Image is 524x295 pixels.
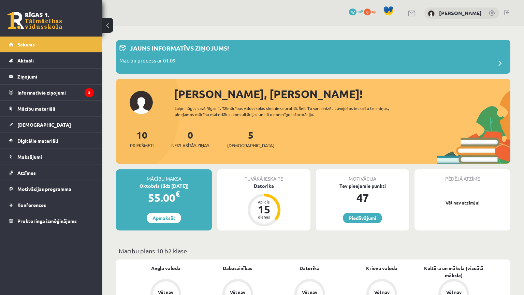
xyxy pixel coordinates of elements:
[223,265,252,272] a: Dabaszinības
[119,43,507,70] a: Jauns informatīvs ziņojums! Mācību process ar 01.09.
[217,182,310,227] a: Datorika Atlicis 15 dienas
[254,204,274,215] div: 15
[9,197,94,213] a: Konferences
[119,246,508,255] p: Mācību plāns 10.b2 klase
[174,86,510,102] div: [PERSON_NAME], [PERSON_NAME]!
[17,202,46,208] span: Konferences
[17,41,35,47] span: Sākums
[418,265,490,279] a: Kultūra un māksla (vizuālā māksla)
[254,200,274,204] div: Atlicis
[300,265,320,272] a: Datorika
[171,129,209,149] a: 0Neizlasītās ziņas
[349,9,363,14] a: 47 mP
[9,69,94,84] a: Ziņojumi
[17,149,94,165] legend: Maksājumi
[9,213,94,229] a: Proktoringa izmēģinājums
[9,53,94,68] a: Aktuāli
[316,189,409,206] div: 47
[428,10,435,17] img: Viktorija Skripko
[414,169,510,182] div: Pēdējā atzīme
[9,117,94,132] a: [DEMOGRAPHIC_DATA]
[9,181,94,197] a: Motivācijas programma
[119,57,177,66] p: Mācību process ar 01.09.
[130,43,229,53] p: Jauns informatīvs ziņojums!
[116,182,212,189] div: Oktobris (līdz [DATE])
[9,165,94,181] a: Atzīmes
[17,69,94,84] legend: Ziņojumi
[171,142,209,149] span: Neizlasītās ziņas
[8,12,62,29] a: Rīgas 1. Tālmācības vidusskola
[17,218,77,224] span: Proktoringa izmēģinājums
[217,169,310,182] div: Tuvākā ieskaite
[316,182,409,189] div: Tev pieejamie punkti
[151,265,180,272] a: Angļu valoda
[358,9,363,14] span: mP
[217,182,310,189] div: Datorika
[85,88,94,97] i: 3
[9,101,94,116] a: Mācību materiāli
[116,189,212,206] div: 55.00
[175,189,180,199] span: €
[418,199,507,206] p: Vēl nav atzīmju!
[372,9,376,14] span: xp
[17,85,94,100] legend: Informatīvie ziņojumi
[364,9,371,15] span: 0
[17,138,58,144] span: Digitālie materiāli
[9,149,94,165] a: Maksājumi
[17,122,71,128] span: [DEMOGRAPHIC_DATA]
[227,129,274,149] a: 5[DEMOGRAPHIC_DATA]
[130,129,154,149] a: 10Priekšmeti
[9,85,94,100] a: Informatīvie ziņojumi3
[17,186,71,192] span: Motivācijas programma
[349,9,356,15] span: 47
[116,169,212,182] div: Mācību maksa
[227,142,274,149] span: [DEMOGRAPHIC_DATA]
[175,105,411,117] div: Laipni lūgts savā Rīgas 1. Tālmācības vidusskolas skolnieka profilā. Šeit Tu vari redzēt tuvojošo...
[364,9,380,14] a: 0 xp
[17,57,34,64] span: Aktuāli
[9,133,94,149] a: Digitālie materiāli
[17,106,55,112] span: Mācību materiāli
[254,215,274,219] div: dienas
[130,142,154,149] span: Priekšmeti
[9,37,94,52] a: Sākums
[316,169,409,182] div: Motivācija
[439,10,482,16] a: [PERSON_NAME]
[17,170,36,176] span: Atzīmes
[147,213,181,223] a: Apmaksāt
[343,213,382,223] a: Piedāvājumi
[366,265,397,272] a: Krievu valoda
